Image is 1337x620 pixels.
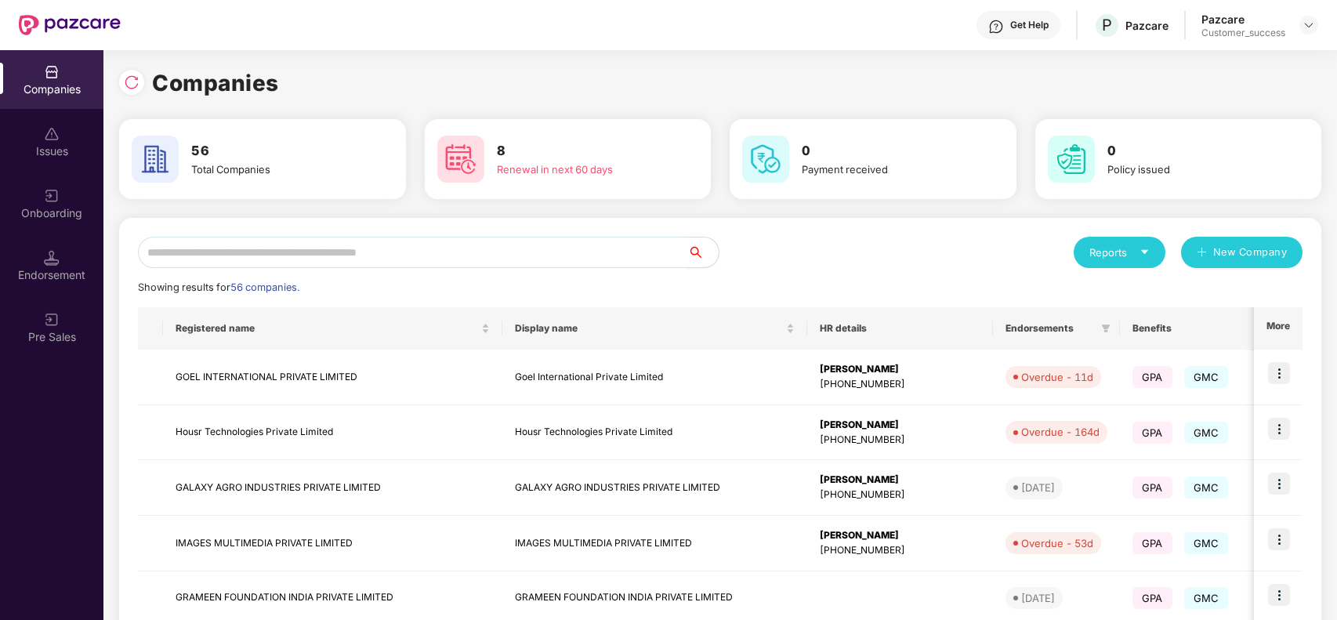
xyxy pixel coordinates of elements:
[1184,532,1229,554] span: GMC
[820,377,980,392] div: [PHONE_NUMBER]
[1197,247,1207,259] span: plus
[1132,366,1172,388] span: GPA
[163,460,502,516] td: GALAXY AGRO INDUSTRIES PRIVATE LIMITED
[502,405,807,461] td: Housr Technologies Private Limited
[1021,590,1055,606] div: [DATE]
[44,250,60,266] img: svg+xml;base64,PHN2ZyB3aWR0aD0iMTQuNSIgaGVpZ2h0PSIxNC41IiB2aWV3Qm94PSIwIDAgMTYgMTYiIGZpbGw9Im5vbm...
[1005,322,1095,335] span: Endorsements
[1132,532,1172,554] span: GPA
[124,74,139,90] img: svg+xml;base64,PHN2ZyBpZD0iUmVsb2FkLTMyeDMyIiB4bWxucz0iaHR0cDovL3d3dy53My5vcmcvMjAwMC9zdmciIHdpZH...
[152,66,279,100] h1: Companies
[1254,307,1303,350] th: More
[44,312,60,328] img: svg+xml;base64,PHN2ZyB3aWR0aD0iMjAiIGhlaWdodD0iMjAiIHZpZXdCb3g9IjAgMCAyMCAyMCIgZmlsbD0ibm9uZSIgeG...
[138,281,299,293] span: Showing results for
[1107,141,1277,161] h3: 0
[820,488,980,502] div: [PHONE_NUMBER]
[132,136,179,183] img: svg+xml;base64,PHN2ZyB4bWxucz0iaHR0cDovL3d3dy53My5vcmcvMjAwMC9zdmciIHdpZHRoPSI2MCIgaGVpZ2h0PSI2MC...
[515,322,783,335] span: Display name
[1048,136,1095,183] img: svg+xml;base64,PHN2ZyB4bWxucz0iaHR0cDovL3d3dy53My5vcmcvMjAwMC9zdmciIHdpZHRoPSI2MCIgaGVpZ2h0PSI2MC...
[1268,473,1290,495] img: icon
[1021,424,1100,440] div: Overdue - 164d
[1201,27,1285,39] div: Customer_success
[191,161,361,177] div: Total Companies
[687,246,719,259] span: search
[44,188,60,204] img: svg+xml;base64,PHN2ZyB3aWR0aD0iMjAiIGhlaWdodD0iMjAiIHZpZXdCb3g9IjAgMCAyMCAyMCIgZmlsbD0ibm9uZSIgeG...
[1184,477,1229,499] span: GMC
[1132,587,1172,609] span: GPA
[1010,19,1049,31] div: Get Help
[502,516,807,571] td: IMAGES MULTIMEDIA PRIVATE LIMITED
[1021,369,1093,385] div: Overdue - 11d
[176,322,478,335] span: Registered name
[1181,237,1303,268] button: plusNew Company
[1184,422,1229,444] span: GMC
[1184,366,1229,388] span: GMC
[1303,19,1315,31] img: svg+xml;base64,PHN2ZyBpZD0iRHJvcGRvd24tMzJ4MzIiIHhtbG5zPSJodHRwOi8vd3d3LnczLm9yZy8yMDAwL3N2ZyIgd2...
[44,64,60,80] img: svg+xml;base64,PHN2ZyBpZD0iQ29tcGFuaWVzIiB4bWxucz0iaHR0cDovL3d3dy53My5vcmcvMjAwMC9zdmciIHdpZHRoPS...
[19,15,121,35] img: New Pazcare Logo
[502,350,807,405] td: Goel International Private Limited
[1089,245,1150,260] div: Reports
[191,141,361,161] h3: 56
[502,307,807,350] th: Display name
[163,350,502,405] td: GOEL INTERNATIONAL PRIVATE LIMITED
[163,516,502,571] td: IMAGES MULTIMEDIA PRIVATE LIMITED
[1132,422,1172,444] span: GPA
[437,136,484,183] img: svg+xml;base64,PHN2ZyB4bWxucz0iaHR0cDovL3d3dy53My5vcmcvMjAwMC9zdmciIHdpZHRoPSI2MCIgaGVpZ2h0PSI2MC...
[820,528,980,543] div: [PERSON_NAME]
[1125,18,1169,33] div: Pazcare
[802,141,972,161] h3: 0
[1098,319,1114,338] span: filter
[1201,12,1285,27] div: Pazcare
[1268,418,1290,440] img: icon
[820,362,980,377] div: [PERSON_NAME]
[1268,362,1290,384] img: icon
[1140,247,1150,257] span: caret-down
[820,418,980,433] div: [PERSON_NAME]
[802,161,972,177] div: Payment received
[502,460,807,516] td: GALAXY AGRO INDUSTRIES PRIVATE LIMITED
[1268,584,1290,606] img: icon
[1132,477,1172,499] span: GPA
[1021,535,1093,551] div: Overdue - 53d
[163,405,502,461] td: Housr Technologies Private Limited
[1021,480,1055,495] div: [DATE]
[1268,528,1290,550] img: icon
[687,237,719,268] button: search
[742,136,789,183] img: svg+xml;base64,PHN2ZyB4bWxucz0iaHR0cDovL3d3dy53My5vcmcvMjAwMC9zdmciIHdpZHRoPSI2MCIgaGVpZ2h0PSI2MC...
[230,281,299,293] span: 56 companies.
[1102,16,1112,34] span: P
[497,141,667,161] h3: 8
[1120,307,1311,350] th: Benefits
[1184,587,1229,609] span: GMC
[807,307,993,350] th: HR details
[1101,324,1111,333] span: filter
[988,19,1004,34] img: svg+xml;base64,PHN2ZyBpZD0iSGVscC0zMngzMiIgeG1sbnM9Imh0dHA6Ly93d3cudzMub3JnLzIwMDAvc3ZnIiB3aWR0aD...
[497,161,667,177] div: Renewal in next 60 days
[820,473,980,488] div: [PERSON_NAME]
[1213,245,1288,260] span: New Company
[44,126,60,142] img: svg+xml;base64,PHN2ZyBpZD0iSXNzdWVzX2Rpc2FibGVkIiB4bWxucz0iaHR0cDovL3d3dy53My5vcmcvMjAwMC9zdmciIH...
[163,307,502,350] th: Registered name
[1107,161,1277,177] div: Policy issued
[820,433,980,448] div: [PHONE_NUMBER]
[820,543,980,558] div: [PHONE_NUMBER]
